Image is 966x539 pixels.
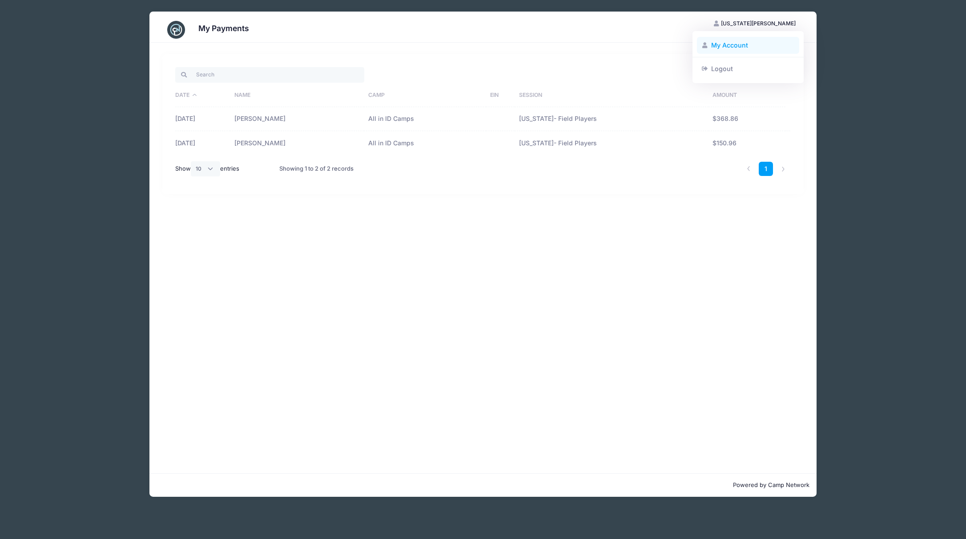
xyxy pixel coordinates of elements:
[198,24,249,33] h3: My Payments
[697,60,800,77] a: Logout
[708,107,786,131] td: $368.86
[364,131,486,155] td: All in ID Camps
[157,481,809,490] p: Powered by Camp Network
[515,107,708,131] td: [US_STATE]- Field Players
[486,84,515,107] th: EIN: activate to sort column ascending
[721,20,796,27] span: [US_STATE][PERSON_NAME]
[175,107,230,131] td: [DATE]
[697,37,800,54] a: My Account
[175,161,239,176] label: Show entries
[230,131,364,155] td: [PERSON_NAME]
[175,84,230,107] th: Date: activate to sort column descending
[364,84,486,107] th: Camp: activate to sort column ascending
[175,131,230,155] td: [DATE]
[230,107,364,131] td: [PERSON_NAME]
[167,21,185,39] img: CampNetwork
[175,67,364,82] input: Search
[191,161,220,176] select: Showentries
[692,31,804,83] div: [US_STATE][PERSON_NAME]
[708,131,786,155] td: $150.96
[364,107,486,131] td: All in ID Camps
[759,162,773,176] a: 1
[515,131,708,155] td: [US_STATE]- Field Players
[708,84,786,107] th: Amount: activate to sort column ascending
[279,159,354,179] div: Showing 1 to 2 of 2 records
[230,84,364,107] th: Name: activate to sort column ascending
[706,16,804,31] button: [US_STATE][PERSON_NAME]
[515,84,708,107] th: Session: activate to sort column ascending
